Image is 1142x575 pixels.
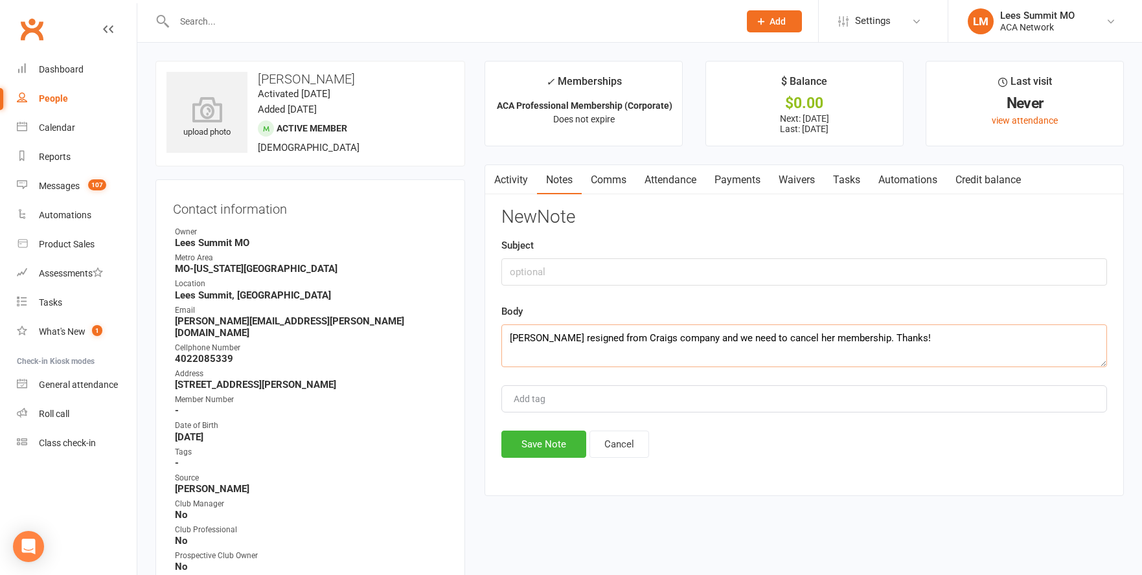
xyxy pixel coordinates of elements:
div: Assessments [39,268,103,278]
div: Reports [39,152,71,162]
label: Subject [501,238,534,253]
div: Location [175,278,448,290]
a: Attendance [635,165,705,195]
a: Tasks [824,165,869,195]
label: Body [501,304,523,319]
div: $ Balance [781,73,827,96]
div: Tags [175,446,448,458]
a: Comms [582,165,635,195]
button: Add [747,10,802,32]
strong: No [175,535,448,547]
strong: Lees Summit MO [175,237,448,249]
strong: - [175,457,448,469]
a: Messages 107 [17,172,137,201]
a: Product Sales [17,230,137,259]
h3: Contact information [173,197,448,216]
span: 107 [88,179,106,190]
div: Calendar [39,122,75,133]
div: Lees Summit MO [1000,10,1075,21]
div: Prospective Club Owner [175,550,448,562]
p: Next: [DATE] Last: [DATE] [718,113,891,134]
h3: [PERSON_NAME] [166,72,454,86]
a: Waivers [770,165,824,195]
div: Source [175,472,448,484]
div: Date of Birth [175,420,448,432]
strong: Lees Summit, [GEOGRAPHIC_DATA] [175,289,448,301]
a: Tasks [17,288,137,317]
strong: 4022085339 [175,353,448,365]
a: Clubworx [16,13,48,45]
div: Last visit [998,73,1052,96]
h3: New Note [501,207,1107,227]
time: Activated [DATE] [258,88,330,100]
strong: MO-[US_STATE][GEOGRAPHIC_DATA] [175,263,448,275]
span: Does not expire [553,114,615,124]
a: Activity [485,165,537,195]
div: People [39,93,68,104]
div: Automations [39,210,91,220]
strong: [PERSON_NAME] [175,483,448,495]
div: LM [968,8,994,34]
strong: [STREET_ADDRESS][PERSON_NAME] [175,379,448,390]
button: Save Note [501,431,586,458]
time: Added [DATE] [258,104,317,115]
a: People [17,84,137,113]
div: Tasks [39,297,62,308]
div: Roll call [39,409,69,419]
div: What's New [39,326,86,337]
a: Payments [705,165,770,195]
a: Dashboard [17,55,137,84]
a: Calendar [17,113,137,142]
textarea: [PERSON_NAME] resigned from Craigs company and we need to cancel her membership. Thanks! [501,324,1107,367]
strong: [DATE] [175,431,448,443]
div: Email [175,304,448,317]
div: $0.00 [718,96,891,110]
span: [DEMOGRAPHIC_DATA] [258,142,360,153]
div: upload photo [166,96,247,139]
span: Active member [277,123,347,133]
span: Add [770,16,786,27]
div: Owner [175,226,448,238]
a: Assessments [17,259,137,288]
a: Roll call [17,400,137,429]
strong: - [175,405,448,416]
div: Address [175,368,448,380]
i: ✓ [546,76,554,88]
strong: No [175,561,448,572]
span: Settings [855,6,891,36]
strong: ACA Professional Membership (Corporate) [497,100,672,111]
div: Dashboard [39,64,84,74]
div: Open Intercom Messenger [13,531,44,562]
a: General attendance kiosk mode [17,370,137,400]
div: Club Manager [175,498,448,510]
a: Automations [869,165,946,195]
input: optional [501,258,1107,286]
div: Messages [39,181,80,191]
a: Class kiosk mode [17,429,137,458]
a: view attendance [992,115,1058,126]
div: Memberships [546,73,622,97]
input: Search... [170,12,730,30]
a: What's New1 [17,317,137,346]
div: Never [938,96,1112,110]
input: Add tag [512,391,558,407]
strong: [PERSON_NAME][EMAIL_ADDRESS][PERSON_NAME][DOMAIN_NAME] [175,315,448,339]
div: Cellphone Number [175,342,448,354]
strong: No [175,509,448,521]
div: Product Sales [39,239,95,249]
div: Class check-in [39,438,96,448]
div: General attendance [39,379,118,390]
a: Notes [537,165,582,195]
div: Club Professional [175,524,448,536]
button: Cancel [589,431,649,458]
a: Credit balance [946,165,1030,195]
div: Metro Area [175,252,448,264]
a: Reports [17,142,137,172]
a: Automations [17,201,137,230]
div: ACA Network [1000,21,1075,33]
span: 1 [92,325,102,336]
div: Member Number [175,394,448,406]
